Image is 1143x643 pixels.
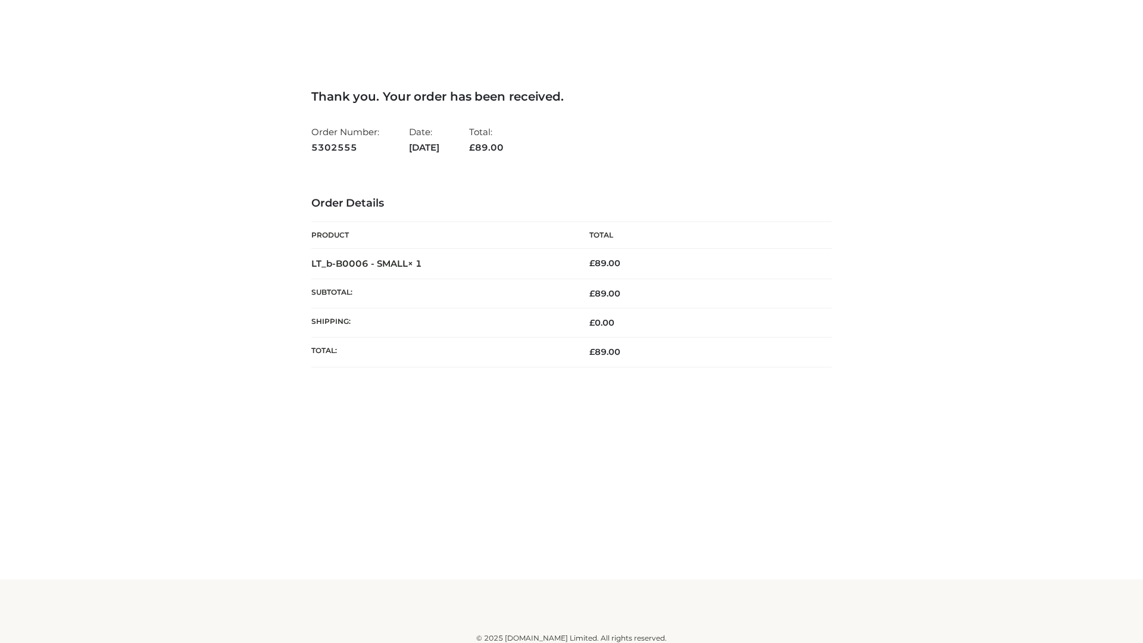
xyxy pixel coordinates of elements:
[469,142,504,153] span: 89.00
[311,89,832,104] h3: Thank you. Your order has been received.
[589,288,620,299] span: 89.00
[469,142,475,153] span: £
[311,197,832,210] h3: Order Details
[311,308,571,338] th: Shipping:
[469,121,504,158] li: Total:
[311,258,422,269] strong: LT_b-B0006 - SMALL
[311,222,571,249] th: Product
[589,258,620,269] bdi: 89.00
[589,258,595,269] span: £
[311,338,571,367] th: Total:
[409,121,439,158] li: Date:
[589,317,614,328] bdi: 0.00
[589,288,595,299] span: £
[408,258,422,269] strong: × 1
[311,140,379,155] strong: 5302555
[589,347,595,357] span: £
[409,140,439,155] strong: [DATE]
[311,121,379,158] li: Order Number:
[571,222,832,249] th: Total
[589,317,595,328] span: £
[311,279,571,308] th: Subtotal:
[589,347,620,357] span: 89.00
